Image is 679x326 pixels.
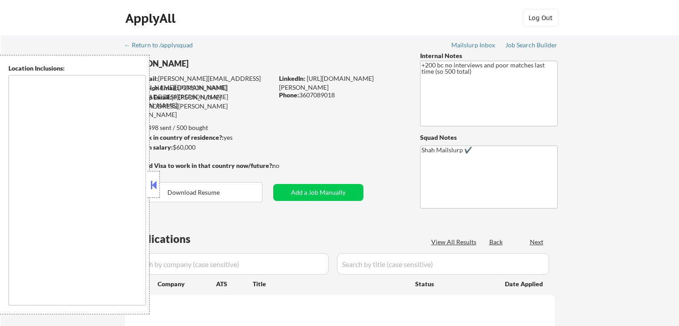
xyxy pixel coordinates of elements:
[128,253,329,275] input: Search by company (case sensitive)
[279,91,299,99] strong: Phone:
[253,280,407,288] div: Title
[272,161,298,170] div: no
[128,234,216,244] div: Applications
[125,84,273,110] div: [PERSON_NAME][EMAIL_ADDRESS][PERSON_NAME][DOMAIN_NAME]
[125,93,273,119] div: [PERSON_NAME][EMAIL_ADDRESS][PERSON_NAME][DOMAIN_NAME]
[273,184,363,201] button: Add a Job Manually
[125,143,273,152] div: $60,000
[216,280,253,288] div: ATS
[158,280,216,288] div: Company
[125,182,262,202] button: Download Resume
[420,51,558,60] div: Internal Notes
[451,42,496,50] a: Mailslurp Inbox
[505,280,544,288] div: Date Applied
[124,42,201,48] div: ← Return to /applysquad
[415,276,492,292] div: Status
[125,133,271,142] div: yes
[279,75,374,91] a: [URL][DOMAIN_NAME][PERSON_NAME]
[451,42,496,48] div: Mailslurp Inbox
[125,134,224,141] strong: Can work in country of residence?:
[530,238,544,247] div: Next
[124,42,201,50] a: ← Return to /applysquad
[125,11,178,26] div: ApplyAll
[337,253,549,275] input: Search by title (case sensitive)
[505,42,558,48] div: Job Search Builder
[523,9,558,27] button: Log Out
[8,64,146,73] div: Location Inclusions:
[420,133,558,142] div: Squad Notes
[125,74,273,92] div: [PERSON_NAME][EMAIL_ADDRESS][PERSON_NAME][DOMAIN_NAME]
[125,162,274,169] strong: Will need Visa to work in that country now/future?:
[125,58,308,69] div: [PERSON_NAME]
[489,238,504,247] div: Back
[279,75,305,82] strong: LinkedIn:
[125,123,273,132] div: 498 sent / 500 bought
[431,238,479,247] div: View All Results
[279,91,405,100] div: 3607089018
